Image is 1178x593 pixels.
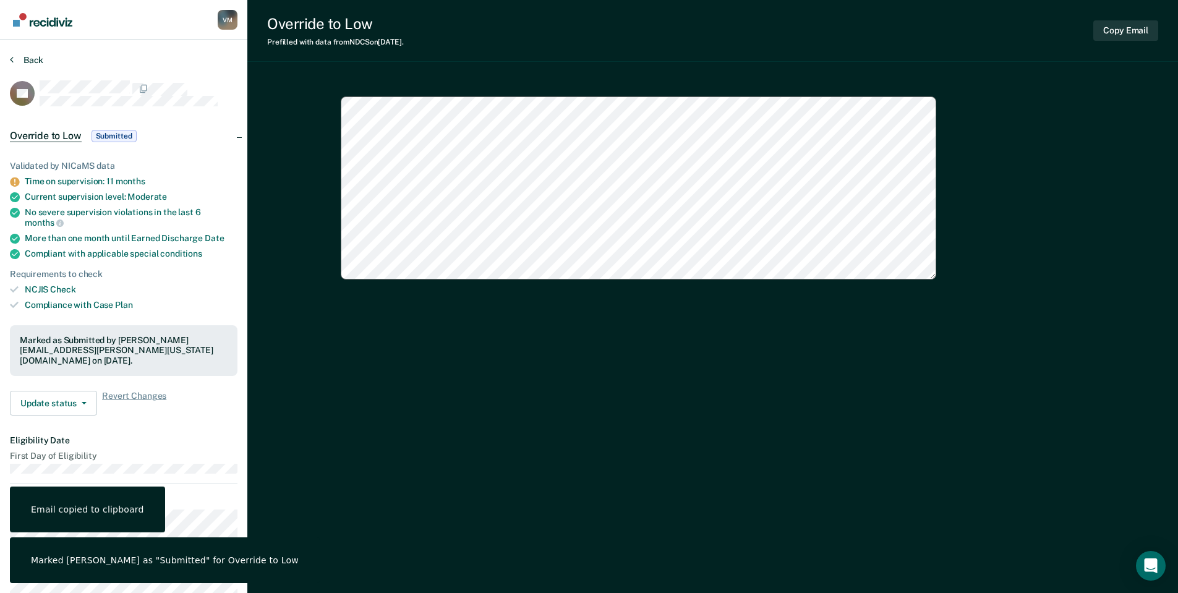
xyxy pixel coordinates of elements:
dt: Eligibility Date [10,435,237,446]
span: Date [205,233,224,243]
div: V M [218,10,237,30]
button: Copy Email [1093,20,1158,41]
div: NCJIS [25,284,237,295]
div: Override to Low [267,15,404,33]
span: conditions [160,249,202,258]
div: Time on supervision: 11 months [25,176,237,187]
div: Compliant with applicable special [25,249,237,259]
div: Current supervision level: [25,192,237,202]
span: Override to Low [10,130,82,142]
div: Validated by NICaMS data [10,161,237,171]
div: Open Intercom Messenger [1136,551,1166,581]
div: Prefilled with data from NDCS on [DATE] . [267,38,404,46]
div: Marked [PERSON_NAME] as "Submitted" for Override to Low [31,555,299,566]
button: Update status [10,391,97,416]
span: Moderate [127,192,167,202]
dt: First Day of Eligibility [10,451,237,461]
button: Back [10,54,43,66]
span: months [25,218,64,228]
div: Compliance with Case [25,300,237,310]
div: Marked as Submitted by [PERSON_NAME][EMAIL_ADDRESS][PERSON_NAME][US_STATE][DOMAIN_NAME] on [DATE]. [20,335,228,366]
span: Submitted [92,130,137,142]
button: Profile dropdown button [218,10,237,30]
div: More than one month until Earned Discharge [25,233,237,244]
span: Check [50,284,75,294]
span: Plan [115,300,132,310]
img: Recidiviz [13,13,72,27]
div: Requirements to check [10,269,237,279]
div: Email copied to clipboard [31,504,144,515]
div: No severe supervision violations in the last 6 [25,207,237,228]
span: Revert Changes [102,391,166,416]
